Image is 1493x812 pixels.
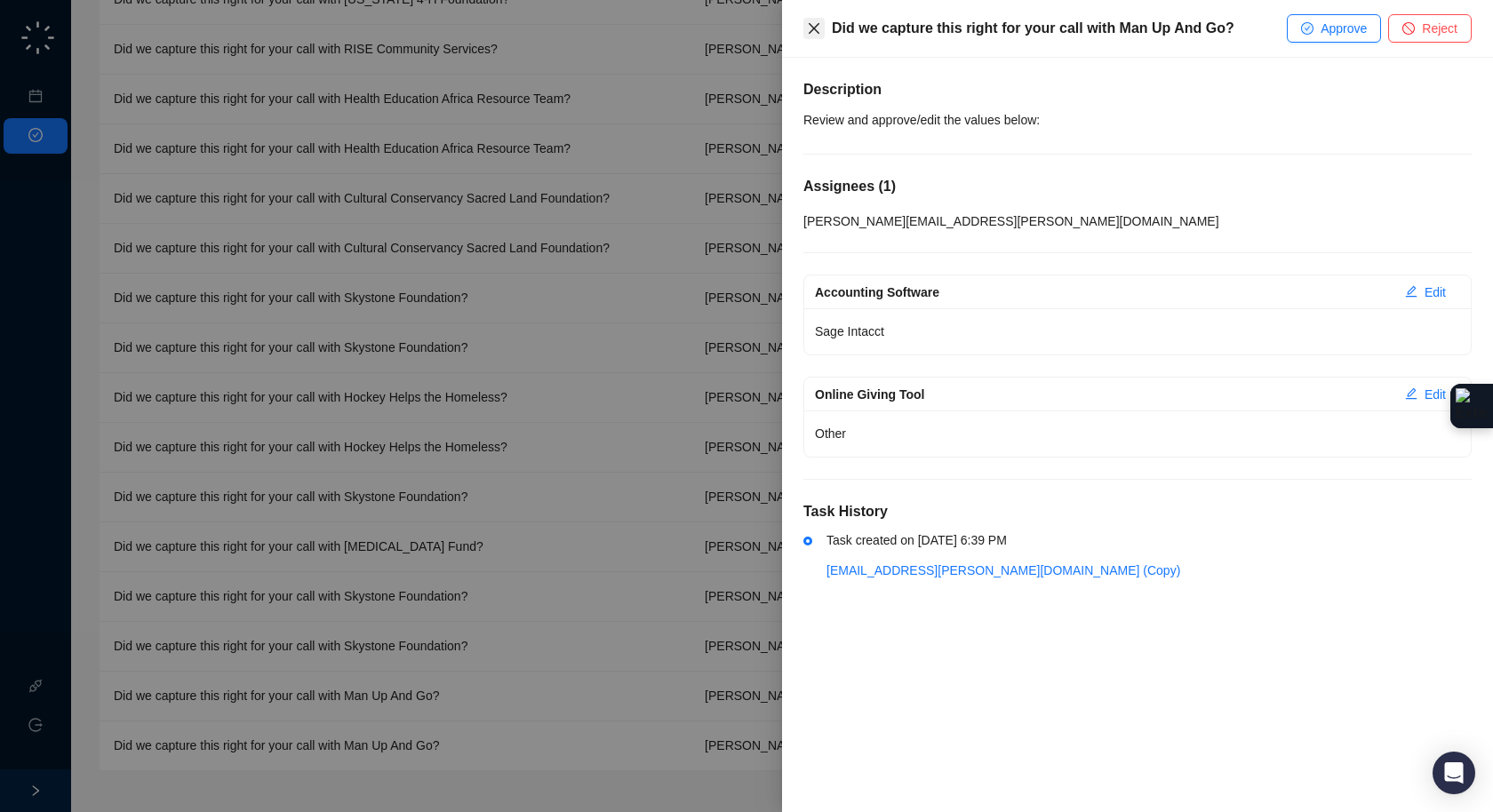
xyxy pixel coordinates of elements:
[1321,19,1367,38] span: Approve
[1405,387,1417,400] span: edit
[1391,380,1460,409] button: Edit
[803,176,1472,197] h5: Assignees ( 1 )
[1425,385,1446,404] span: Edit
[1287,14,1381,43] button: Approve
[1433,752,1475,794] div: Open Intercom Messenger
[803,107,1472,132] p: Review and approve/edit the values below:
[803,214,1219,228] span: [PERSON_NAME][EMAIL_ADDRESS][PERSON_NAME][DOMAIN_NAME]
[826,563,1180,577] a: [EMAIL_ADDRESS][PERSON_NAME][DOMAIN_NAME] (Copy)
[1388,14,1472,43] button: Reject
[826,533,1007,547] span: Task created on [DATE] 6:39 PM
[803,501,1472,522] h5: Task History
[815,421,1460,446] p: Other
[803,79,1472,100] h5: Description
[1402,22,1415,35] span: stop
[815,283,1391,302] div: Accounting Software
[1422,19,1457,38] span: Reject
[1405,285,1417,298] span: edit
[1425,283,1446,302] span: Edit
[832,18,1287,39] div: Did we capture this right for your call with Man Up And Go?
[1456,388,1488,424] img: Extension Icon
[815,385,1391,404] div: Online Giving Tool
[807,21,821,36] span: close
[815,319,1460,344] p: Sage Intacct
[1391,278,1460,306] button: Edit
[1301,22,1313,35] span: check-circle
[803,18,825,39] button: Close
